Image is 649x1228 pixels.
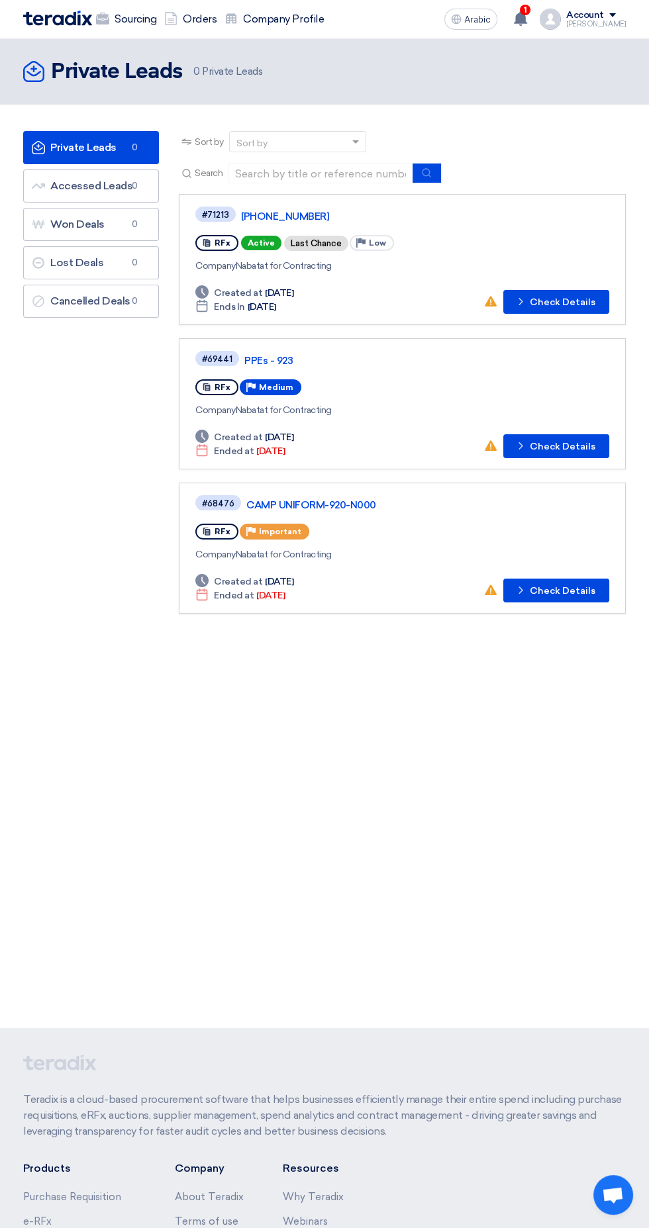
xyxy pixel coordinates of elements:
div: #71213 [202,211,229,219]
div: Nabatat for Contracting [195,403,609,417]
img: Teradix logo [23,11,92,26]
span: Medium [259,383,293,392]
font: Cancelled Deals [50,295,130,307]
font: Account [566,9,604,21]
font: Accessed Leads [50,179,132,192]
button: Check Details [503,290,609,314]
span: Ends In [214,300,245,314]
span: Company [195,404,236,416]
div: [DATE] [195,589,285,602]
font: Sourcing [115,13,156,25]
font: Private Leads [202,66,262,77]
span: Ended at [214,589,254,602]
span: Important [259,527,301,536]
a: Cancelled Deals0 [23,285,159,318]
font: 0 [132,296,138,306]
a: CAMP UNIFORM-920-N000 [246,499,577,511]
a: Private Leads0 [23,131,159,164]
font: 0 [132,219,138,229]
font: Company Profile [243,13,324,25]
div: [DATE] [195,300,276,314]
img: profile_test.png [540,9,561,30]
span: Created at [214,286,262,300]
a: Open chat [593,1175,633,1215]
a: Terms of use [175,1215,238,1227]
a: About Teradix [175,1191,244,1203]
a: Why Teradix [283,1191,344,1203]
font: 1 [524,5,527,15]
font: Search [195,167,223,179]
font: 0 [132,142,138,152]
div: [DATE] [195,444,285,458]
div: [DATE] [195,286,293,300]
div: Nabatat for Contracting [195,259,609,273]
a: PPEs - 923 [244,355,575,367]
font: Orders [183,13,217,25]
font: Lost Deals [50,256,103,269]
a: [PHONE_NUMBER] [241,211,572,222]
font: Won Deals [50,218,105,230]
span: Low [369,238,386,248]
span: RFx [215,238,230,248]
button: Arabic [444,9,497,30]
a: Sourcing [92,5,160,34]
a: Lost Deals0 [23,246,159,279]
div: [DATE] [195,575,293,589]
font: 0 [132,181,138,191]
font: Products [23,1162,71,1174]
font: Arabic [464,14,491,25]
a: Accessed Leads0 [23,169,159,203]
button: Check Details [503,434,609,458]
span: Company [195,260,236,271]
span: Created at [214,430,262,444]
font: [PERSON_NAME] [566,20,626,28]
font: Resources [283,1162,339,1174]
div: #69441 [202,355,232,363]
div: #68476 [202,499,234,508]
span: Ended at [214,444,254,458]
div: Last Chance [284,236,348,251]
input: Search by title or reference number [228,164,413,183]
a: e-RFx [23,1215,52,1227]
font: Sort by [195,136,224,148]
div: [DATE] [195,430,293,444]
font: Company [175,1162,225,1174]
span: Active [241,236,281,250]
a: Won Deals0 [23,208,159,241]
span: Created at [214,575,262,589]
a: Orders [160,5,221,34]
span: RFx [215,383,230,392]
span: RFx [215,527,230,536]
button: Check Details [503,579,609,602]
font: Private Leads [50,141,117,154]
font: Teradix is ​​a cloud-based procurement software that helps businesses efficiently manage their en... [23,1093,621,1137]
font: 0 [132,258,138,267]
font: Sort by [236,138,268,149]
a: Webinars [283,1215,328,1227]
a: Purchase Requisition [23,1191,121,1203]
font: 0 [193,66,200,77]
span: Company [195,549,236,560]
font: Private Leads [51,62,183,83]
div: Nabatat for Contracting [195,547,609,561]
